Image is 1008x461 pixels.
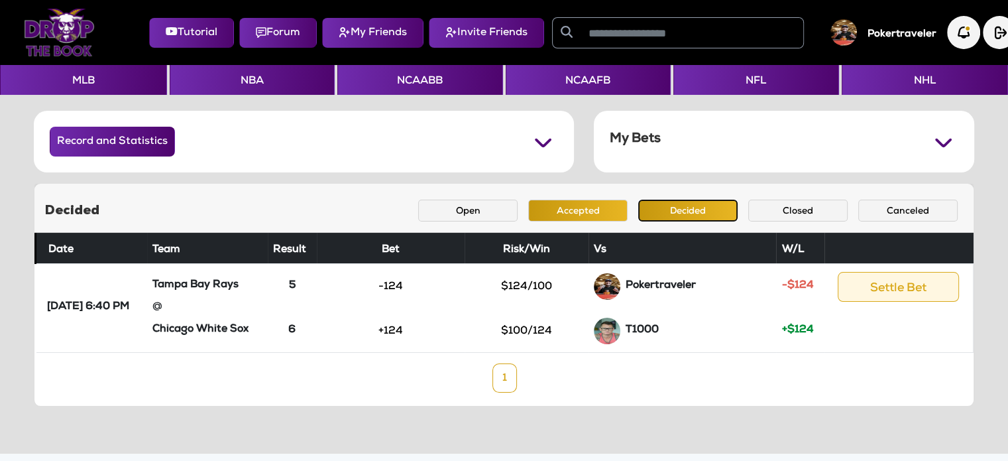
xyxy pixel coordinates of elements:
strong: T1000 [626,325,659,336]
img: User [830,19,857,46]
button: $100/124 [477,320,577,342]
button: Closed [748,200,848,222]
button: Canceled [858,200,958,222]
button: -124 [341,275,441,298]
button: Decided [638,200,738,222]
img: 9k= [594,273,620,300]
strong: Chicago White Sox [152,324,249,335]
strong: -$124 [781,281,813,291]
strong: Tampa Bay Rays [152,280,239,291]
th: Risk/Win [465,233,588,263]
button: Record and Statistics [50,127,175,157]
strong: [DATE] 6:40 PM [47,300,129,315]
h5: Decided [45,203,99,219]
button: NBA [170,65,335,95]
button: +124 [341,320,441,342]
h5: My Bets [610,131,661,147]
strong: Pokertraveler [626,281,696,291]
button: NCAABB [337,65,503,95]
th: W/L [776,233,824,263]
a: 1 [492,363,517,393]
strong: 6 [288,325,296,336]
img: 9k= [594,318,620,344]
strong: +$124 [781,325,813,336]
h5: Pokertraveler [868,29,936,40]
button: Open [418,200,518,222]
th: Vs [588,233,776,263]
th: Bet [317,233,465,263]
button: NFL [673,65,839,95]
img: Logo [24,9,95,56]
button: Accepted [528,200,628,222]
th: Date [36,233,148,263]
button: Forum [239,18,317,48]
button: My Friends [322,18,423,48]
button: Settle Bet [838,272,959,302]
button: NCAAFB [506,65,671,95]
div: @ [152,295,262,320]
button: Invite Friends [429,18,544,48]
strong: 5 [289,281,296,291]
button: Tutorial [149,18,234,48]
img: Notification [947,16,980,49]
button: $124/100 [477,275,577,298]
th: Result [268,233,317,263]
th: Team [147,233,268,263]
